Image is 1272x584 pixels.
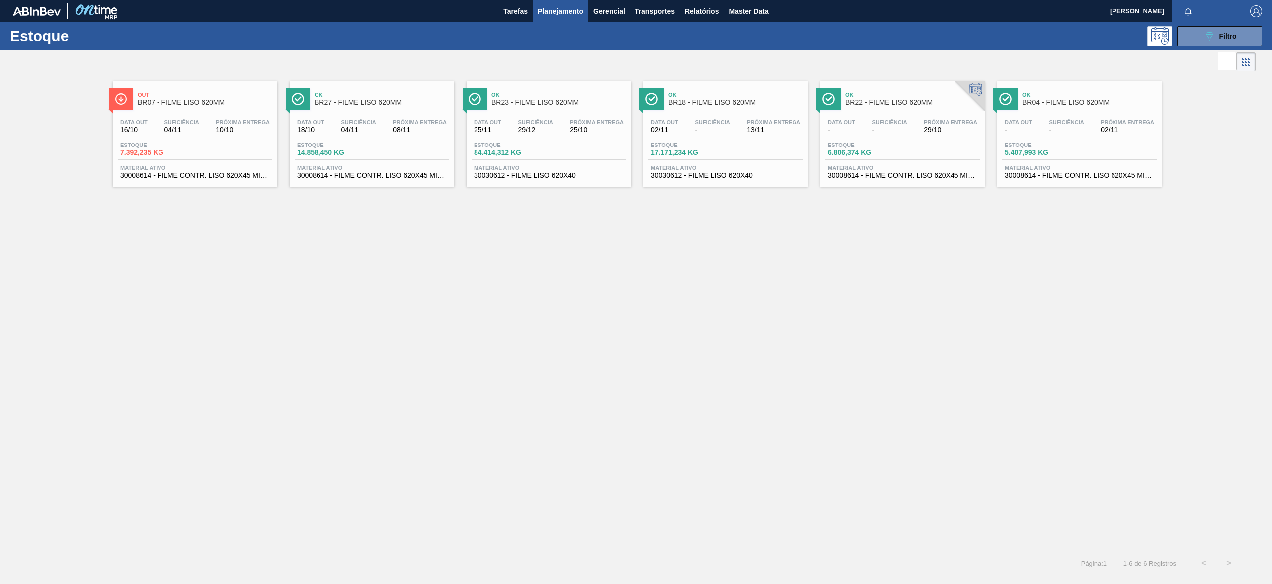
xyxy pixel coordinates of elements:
[297,149,367,156] span: 14.858,450 KG
[474,149,544,156] span: 84.414,312 KG
[990,74,1167,187] a: ÍconeOkBR04 - FILME LISO 620MMData out-Suficiência-Próxima Entrega02/11Estoque5.407,993 KGMateria...
[924,119,977,125] span: Próxima Entrega
[845,92,980,98] span: Ok
[10,30,165,42] h1: Estoque
[1022,99,1157,106] span: BR04 - FILME LISO 620MM
[1049,126,1084,134] span: -
[645,93,658,105] img: Ícone
[828,172,977,179] span: 30008614 - FILME CONTR. LISO 620X45 MICRAS
[1101,119,1154,125] span: Próxima Entrega
[459,74,636,187] a: ÍconeOkBR23 - FILME LISO 620MMData out25/11Suficiência29/12Próxima Entrega25/10Estoque84.414,312 ...
[315,92,449,98] span: Ok
[651,126,678,134] span: 02/11
[216,126,270,134] span: 10/10
[469,93,481,105] img: Ícone
[729,5,768,17] span: Master Data
[297,172,447,179] span: 30008614 - FILME CONTR. LISO 620X45 MICRAS
[164,119,199,125] span: Suficiência
[593,5,625,17] span: Gerencial
[297,165,447,171] span: Material ativo
[120,126,148,134] span: 16/10
[115,93,127,105] img: Ícone
[828,126,855,134] span: -
[538,5,583,17] span: Planejamento
[1218,52,1237,71] div: Visão em Lista
[872,126,907,134] span: -
[1005,126,1032,134] span: -
[491,99,626,106] span: BR23 - FILME LISO 620MM
[651,119,678,125] span: Data out
[845,99,980,106] span: BR22 - FILME LISO 620MM
[813,74,990,187] a: ÍconeOkBR22 - FILME LISO 620MMData out-Suficiência-Próxima Entrega29/10Estoque6.806,374 KGMateria...
[518,126,553,134] span: 29/12
[1049,119,1084,125] span: Suficiência
[651,165,800,171] span: Material ativo
[164,126,199,134] span: 04/11
[474,119,501,125] span: Data out
[120,142,190,148] span: Estoque
[13,7,61,16] img: TNhmsLtSVTkK8tSr43FrP2fwEKptu5GPRR3wAAAABJRU5ErkJggg==
[297,142,367,148] span: Estoque
[292,93,304,105] img: Ícone
[822,93,835,105] img: Ícone
[828,142,898,148] span: Estoque
[315,99,449,106] span: BR27 - FILME LISO 620MM
[503,5,528,17] span: Tarefas
[1101,126,1154,134] span: 02/11
[636,74,813,187] a: ÍconeOkBR18 - FILME LISO 620MMData out02/11Suficiência-Próxima Entrega13/11Estoque17.171,234 KGMa...
[1237,52,1256,71] div: Visão em Cards
[393,126,447,134] span: 08/11
[474,126,501,134] span: 25/11
[1219,32,1237,40] span: Filtro
[341,119,376,125] span: Suficiência
[105,74,282,187] a: ÍconeOutBR07 - FILME LISO 620MMData out16/10Suficiência04/11Próxima Entrega10/10Estoque7.392,235 ...
[216,119,270,125] span: Próxima Entrega
[828,165,977,171] span: Material ativo
[651,142,721,148] span: Estoque
[491,92,626,98] span: Ok
[685,5,719,17] span: Relatórios
[120,172,270,179] span: 30008614 - FILME CONTR. LISO 620X45 MICRAS
[1005,119,1032,125] span: Data out
[651,172,800,179] span: 30030612 - FILME LISO 620X40
[341,126,376,134] span: 04/11
[570,119,624,125] span: Próxima Entrega
[1005,149,1075,156] span: 5.407,993 KG
[1250,5,1262,17] img: Logout
[1218,5,1230,17] img: userActions
[120,165,270,171] span: Material ativo
[1081,560,1107,567] span: Página : 1
[651,149,721,156] span: 17.171,234 KG
[1191,551,1216,576] button: <
[635,5,675,17] span: Transportes
[668,92,803,98] span: Ok
[1147,26,1172,46] div: Pogramando: nenhum usuário selecionado
[1172,4,1204,18] button: Notificações
[1121,560,1176,567] span: 1 - 6 de 6 Registros
[872,119,907,125] span: Suficiência
[1005,142,1075,148] span: Estoque
[668,99,803,106] span: BR18 - FILME LISO 620MM
[1216,551,1241,576] button: >
[474,142,544,148] span: Estoque
[999,93,1012,105] img: Ícone
[518,119,553,125] span: Suficiência
[747,126,800,134] span: 13/11
[1005,165,1154,171] span: Material ativo
[120,149,190,156] span: 7.392,235 KG
[695,119,730,125] span: Suficiência
[924,126,977,134] span: 29/10
[695,126,730,134] span: -
[747,119,800,125] span: Próxima Entrega
[138,92,272,98] span: Out
[120,119,148,125] span: Data out
[1177,26,1262,46] button: Filtro
[138,99,272,106] span: BR07 - FILME LISO 620MM
[828,149,898,156] span: 6.806,374 KG
[282,74,459,187] a: ÍconeOkBR27 - FILME LISO 620MMData out18/10Suficiência04/11Próxima Entrega08/11Estoque14.858,450 ...
[828,119,855,125] span: Data out
[297,126,324,134] span: 18/10
[474,165,624,171] span: Material ativo
[474,172,624,179] span: 30030612 - FILME LISO 620X40
[1005,172,1154,179] span: 30008614 - FILME CONTR. LISO 620X45 MICRAS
